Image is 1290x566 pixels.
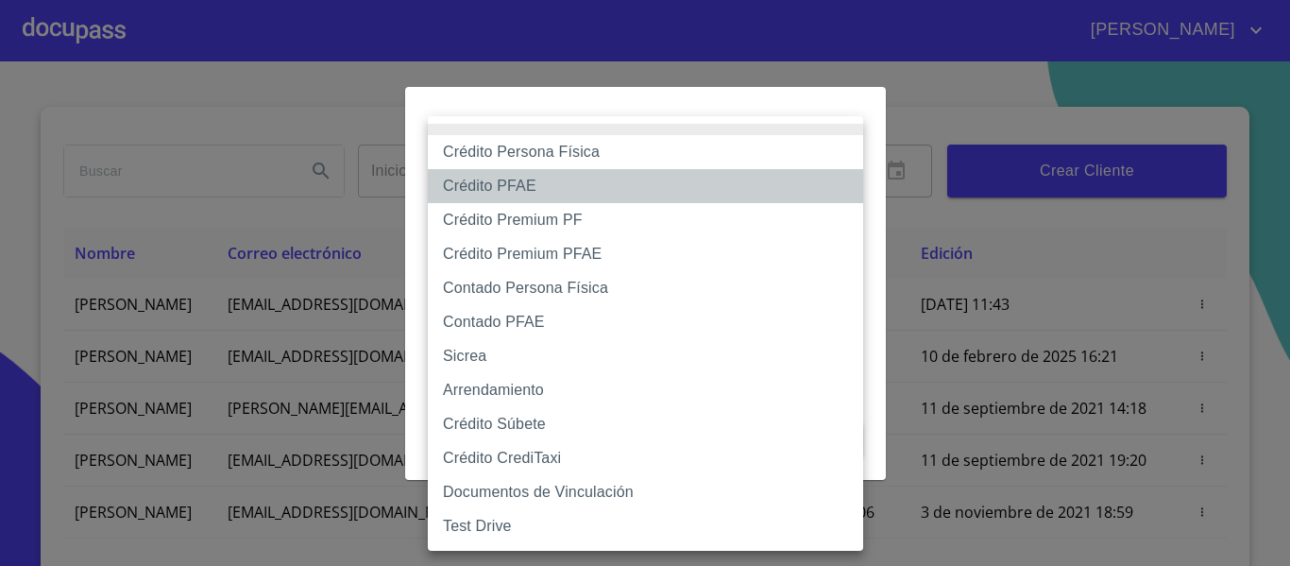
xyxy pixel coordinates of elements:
[428,169,863,203] li: Crédito PFAE
[428,135,863,169] li: Crédito Persona Física
[428,441,863,475] li: Crédito CrediTaxi
[428,339,863,373] li: Sicrea
[428,373,863,407] li: Arrendamiento
[428,509,863,543] li: Test Drive
[428,203,863,237] li: Crédito Premium PF
[428,271,863,305] li: Contado Persona Física
[428,407,863,441] li: Crédito Súbete
[428,237,863,271] li: Crédito Premium PFAE
[428,475,863,509] li: Documentos de Vinculación
[428,124,863,135] li: None
[428,305,863,339] li: Contado PFAE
